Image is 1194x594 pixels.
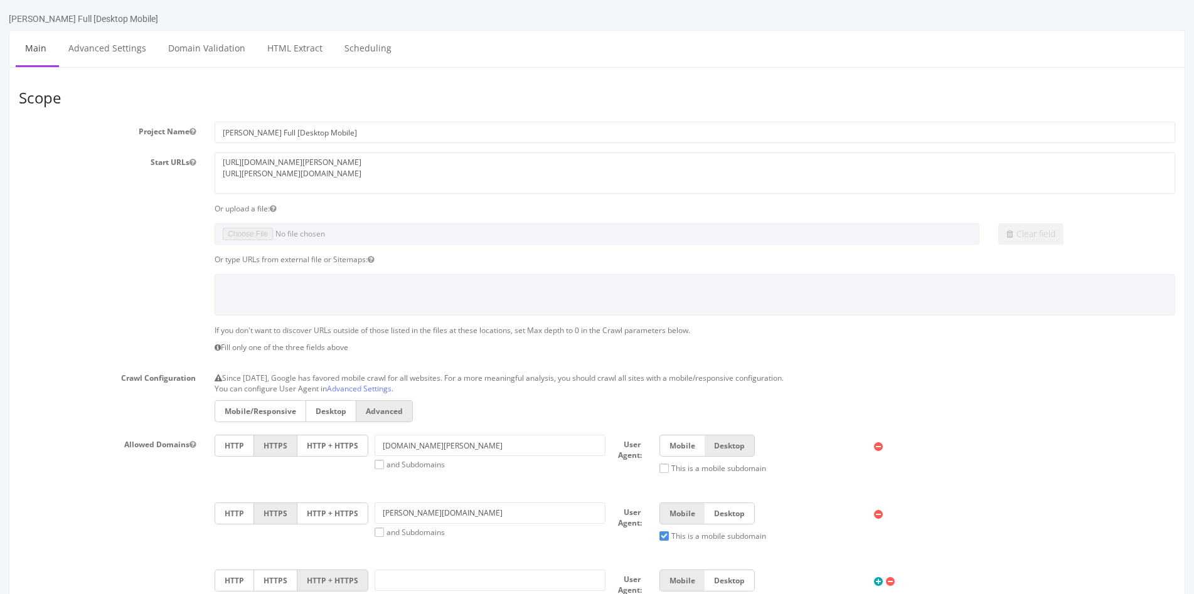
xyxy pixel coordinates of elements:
div: Or type URLs from external file or Sitemaps: [205,254,1185,265]
button: Allowed Domains [189,439,196,450]
p: Fill only one of the three fields above [215,342,1175,353]
label: User Agent: [609,435,650,460]
a: Main [16,31,56,65]
label: HTTP + HTTPS [297,570,368,591]
label: HTTP + HTTPS [297,502,368,524]
label: HTTP [215,435,253,457]
div: Or upload a file: [205,203,1185,214]
label: and Subdomains [375,459,445,470]
label: Advanced [356,400,413,422]
a: Advanced Settings [59,31,156,65]
a: Scheduling [335,31,401,65]
label: Start URLs [9,152,205,167]
div: [PERSON_NAME] Full [Desktop Mobile] [9,13,158,25]
a: HTML Extract [258,31,332,65]
label: and Subdomains [375,527,445,538]
label: Desktop [705,435,755,457]
label: Allowed Domains [9,435,205,450]
label: Mobile [659,435,705,457]
label: This is a mobile subdomain [659,463,766,474]
label: HTTPS [253,435,297,457]
label: Mobile [659,570,705,591]
label: HTTPS [253,570,297,591]
button: Start URLs [189,157,196,167]
label: HTTP [215,502,253,524]
label: HTTP [215,570,253,591]
label: Mobile/Responsive [215,400,306,422]
p: You can configure User Agent in . [215,383,1175,394]
label: Desktop [705,570,755,591]
h3: Scope [19,90,1175,106]
p: If you don't want to discover URLs outside of those listed in the files at these locations, set M... [215,325,1175,336]
button: Project Name [189,126,196,137]
label: Desktop [705,502,755,524]
label: User Agent: [609,502,650,528]
textarea: [URL][DOMAIN_NAME][PERSON_NAME] [URL][PERSON_NAME][DOMAIN_NAME] [215,152,1175,193]
p: Since [DATE], Google has favored mobile crawl for all websites. For a more meaningful analysis, y... [215,368,1175,383]
label: Mobile [659,502,705,524]
label: This is a mobile subdomain [659,531,766,541]
label: Desktop [306,400,356,422]
a: Domain Validation [159,31,255,65]
label: Crawl Configuration [9,368,205,383]
label: Project Name [9,122,205,137]
label: HTTPS [253,502,297,524]
label: HTTP + HTTPS [297,435,368,457]
a: Advanced Settings [327,383,392,394]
